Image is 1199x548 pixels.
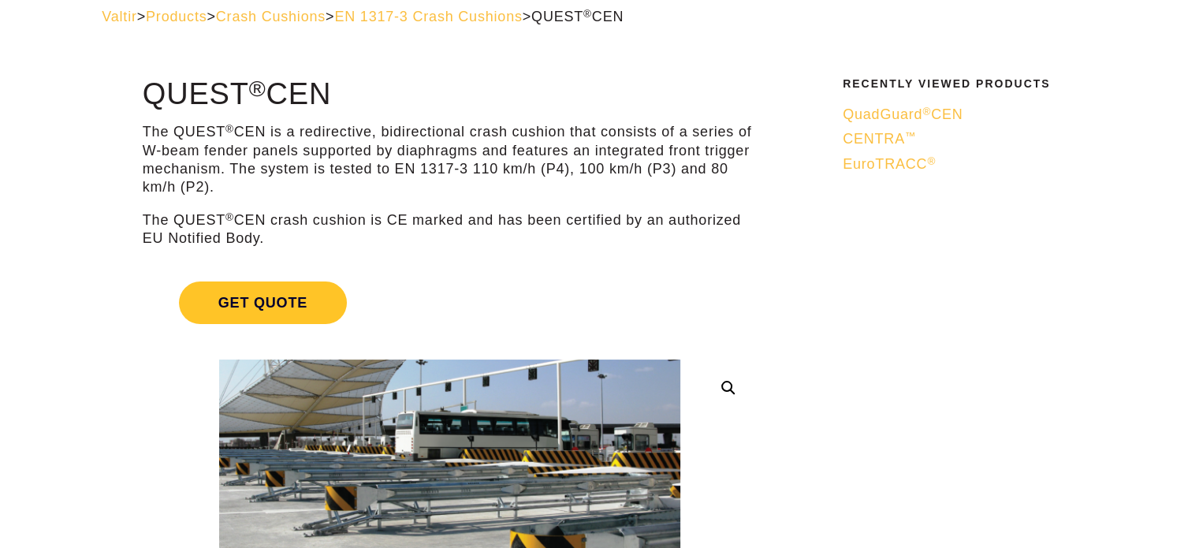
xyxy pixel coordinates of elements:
[143,123,757,197] p: The QUEST CEN is a redirective, bidirectional crash cushion that consists of a series of W-beam f...
[146,9,207,24] a: Products
[102,8,1097,26] div: > > > >
[216,9,326,24] a: Crash Cushions
[927,155,936,167] sup: ®
[225,123,234,135] sup: ®
[843,155,1087,173] a: EuroTRACC®
[249,76,266,101] sup: ®
[225,211,234,223] sup: ®
[843,106,963,122] span: QuadGuard CEN
[843,130,1087,148] a: CENTRA™
[102,9,136,24] a: Valtir
[143,211,757,248] p: The QUEST CEN crash cushion is CE marked and has been certified by an authorized EU Notified Body.
[531,9,624,24] span: QUEST CEN
[143,263,757,343] a: Get Quote
[843,78,1087,90] h2: Recently Viewed Products
[143,78,757,111] h1: QUEST CEN
[843,156,936,172] span: EuroTRACC
[843,131,916,147] span: CENTRA
[843,106,1087,124] a: QuadGuard®CEN
[922,106,931,117] sup: ®
[334,9,522,24] a: EN 1317-3 Crash Cushions
[905,130,916,142] sup: ™
[583,8,592,20] sup: ®
[179,281,347,324] span: Get Quote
